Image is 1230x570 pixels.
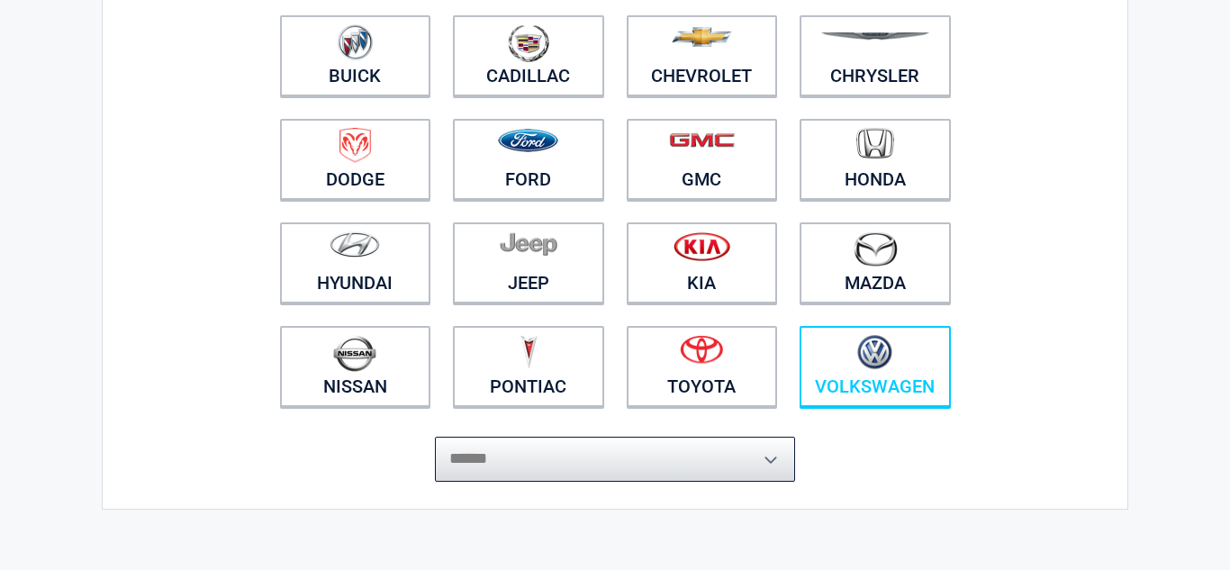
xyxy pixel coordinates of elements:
[498,129,558,152] img: ford
[520,335,538,369] img: pontiac
[280,15,431,96] a: Buick
[820,32,930,41] img: chrysler
[453,15,604,96] a: Cadillac
[333,335,376,372] img: nissan
[339,128,371,163] img: dodge
[627,15,778,96] a: Chevrolet
[330,231,380,258] img: hyundai
[800,326,951,407] a: Volkswagen
[453,326,604,407] a: Pontiac
[508,24,549,62] img: cadillac
[800,119,951,200] a: Honda
[856,128,894,159] img: honda
[627,119,778,200] a: GMC
[338,24,373,60] img: buick
[453,119,604,200] a: Ford
[669,132,735,148] img: gmc
[672,27,732,47] img: chevrolet
[500,231,557,257] img: jeep
[680,335,723,364] img: toyota
[674,231,730,261] img: kia
[853,231,898,267] img: mazda
[280,222,431,303] a: Hyundai
[453,222,604,303] a: Jeep
[280,326,431,407] a: Nissan
[280,119,431,200] a: Dodge
[627,326,778,407] a: Toyota
[800,15,951,96] a: Chrysler
[857,335,892,370] img: volkswagen
[627,222,778,303] a: Kia
[800,222,951,303] a: Mazda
